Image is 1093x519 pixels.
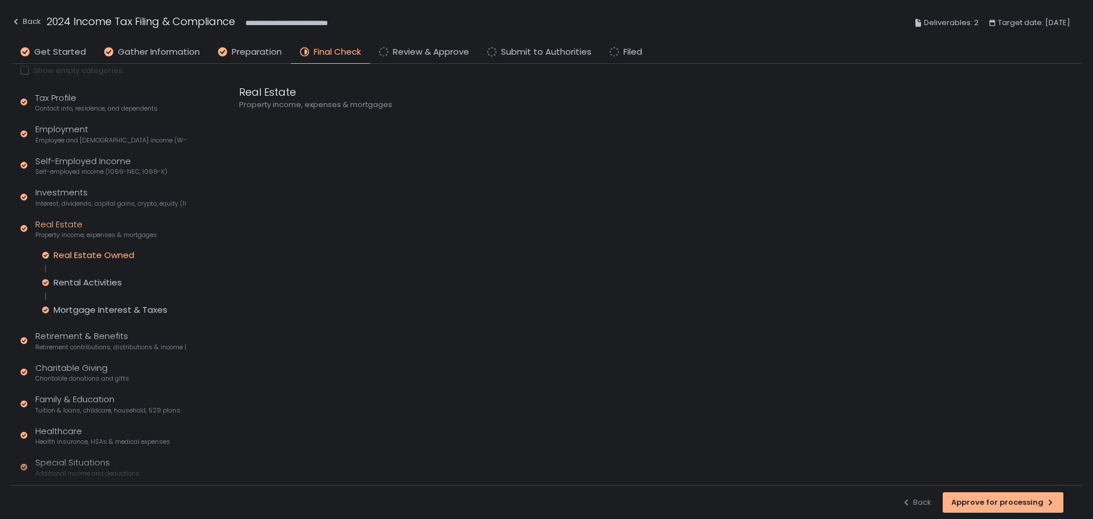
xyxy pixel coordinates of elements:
[35,406,180,415] span: Tuition & loans, childcare, household, 529 plans
[35,374,129,383] span: Charitable donations and gifts
[35,393,180,415] div: Family & Education
[34,46,86,59] span: Get Started
[35,343,186,352] span: Retirement contributions, distributions & income (1099-R, 5498)
[47,14,235,29] h1: 2024 Income Tax Filing & Compliance
[35,92,158,113] div: Tax Profile
[118,46,200,59] span: Gather Information
[393,46,469,59] span: Review & Approve
[314,46,361,59] span: Final Check
[623,46,642,59] span: Filed
[35,218,157,240] div: Real Estate
[951,497,1055,508] div: Approve for processing
[11,14,41,32] button: Back
[35,167,167,176] span: Self-employed income (1099-NEC, 1099-K)
[35,155,167,177] div: Self-Employed Income
[902,497,931,508] div: Back
[35,469,139,478] span: Additional income and deductions
[35,136,186,145] span: Employee and [DEMOGRAPHIC_DATA] income (W-2s)
[943,492,1063,513] button: Approve for processing
[35,186,186,208] div: Investments
[501,46,591,59] span: Submit to Authorities
[11,15,41,28] div: Back
[239,84,786,100] div: Real Estate
[35,199,186,208] span: Interest, dividends, capital gains, crypto, equity (1099s, K-1s)
[239,100,786,110] div: Property income, expenses & mortgages
[35,330,186,352] div: Retirement & Benefits
[998,16,1070,30] span: Target date: [DATE]
[35,123,186,145] div: Employment
[35,104,158,113] span: Contact info, residence, and dependents
[902,492,931,513] button: Back
[924,16,979,30] span: Deliverables: 2
[35,425,170,447] div: Healthcare
[35,231,157,239] span: Property income, expenses & mortgages
[54,277,122,288] div: Rental Activities
[54,250,134,261] div: Real Estate Owned
[54,304,167,316] div: Mortgage Interest & Taxes
[35,362,129,383] div: Charitable Giving
[35,456,139,478] div: Special Situations
[35,438,170,446] span: Health insurance, HSAs & medical expenses
[232,46,282,59] span: Preparation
